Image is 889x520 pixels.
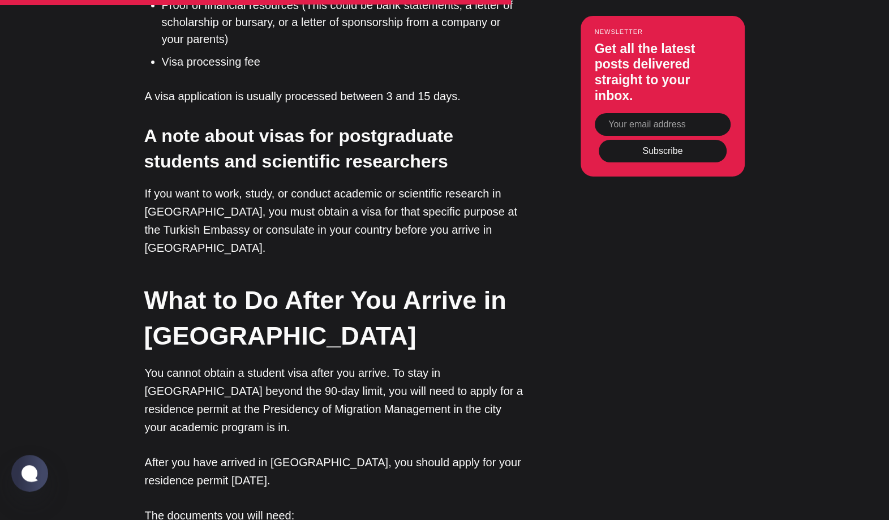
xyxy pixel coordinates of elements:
p: If you want to work, study, or conduct academic or scientific research in [GEOGRAPHIC_DATA], you ... [145,184,524,257]
button: Subscribe [599,140,727,162]
p: A visa application is usually processed between 3 and 15 days. [145,87,524,105]
h3: Get all the latest posts delivered straight to your inbox. [595,41,731,104]
h3: A note about visas for postgraduate students and scientific researchers [144,123,523,174]
p: You cannot obtain a student visa after you arrive. To stay in [GEOGRAPHIC_DATA] beyond the 90-day... [145,364,524,436]
li: Visa processing fee [162,53,524,70]
p: After you have arrived in [GEOGRAPHIC_DATA], you should apply for your residence permit [DATE]. [145,453,524,489]
h2: What to Do After You Arrive in [GEOGRAPHIC_DATA] [144,282,523,354]
input: Your email address [595,113,731,136]
small: Newsletter [595,28,731,35]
